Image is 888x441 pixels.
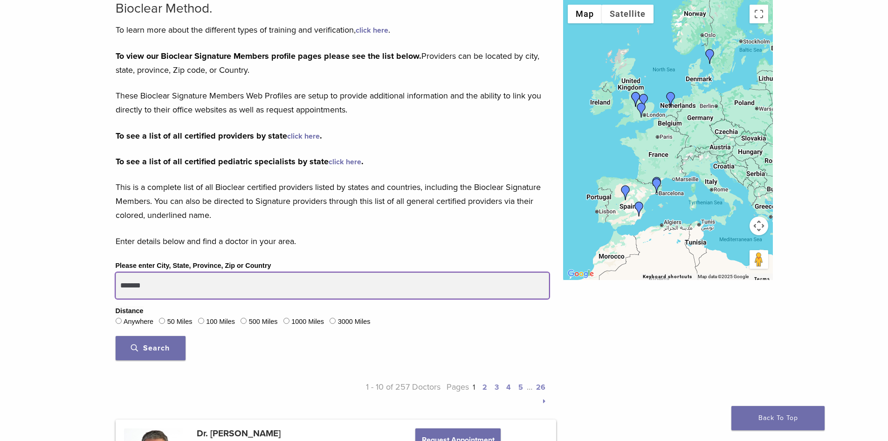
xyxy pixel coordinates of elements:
[338,317,371,327] label: 3000 Miles
[536,383,545,392] a: 26
[473,383,475,392] a: 1
[602,5,654,23] button: Show satellite imagery
[116,51,421,61] strong: To view our Bioclear Signature Members profile pages please see the list below.
[116,49,549,77] p: Providers can be located by city, state, province, Zip code, or Country.
[636,94,651,109] div: Dr. Shuk Yin, Yip
[750,250,768,269] button: Drag Pegman onto the map to open Street View
[568,5,602,23] button: Show street map
[124,317,153,327] label: Anywhere
[649,178,664,193] div: Dr. Patricia Gatón
[618,185,633,200] div: Carmen Martin
[131,343,170,353] span: Search
[249,317,278,327] label: 500 Miles
[116,131,322,141] strong: To see a list of all certified providers by state .
[482,383,487,392] a: 2
[643,273,692,280] button: Keyboard shortcuts
[441,380,549,408] p: Pages
[750,5,768,23] button: Toggle fullscreen view
[632,202,647,217] div: Dr. Alvaro Ferrando
[702,49,717,64] div: Dr. Johan Hagman
[750,217,768,235] button: Map camera controls
[116,336,186,360] button: Search
[565,268,596,280] img: Google
[663,92,678,107] div: Dr. Mercedes Robles-Medina
[506,383,511,392] a: 4
[332,380,441,408] p: 1 - 10 of 257 Doctors
[518,383,523,392] a: 5
[565,268,596,280] a: Open this area in Google Maps (opens a new window)
[116,180,549,222] p: This is a complete list of all Bioclear certified providers listed by states and countries, inclu...
[116,156,364,167] strong: To see a list of all certified pediatric specialists by state .
[116,23,549,37] p: To learn more about the different types of training and verification, .
[116,261,271,271] label: Please enter City, State, Province, Zip or Country
[698,274,749,279] span: Map data ©2025 Google
[116,234,549,248] p: Enter details below and find a doctor in your area.
[206,317,235,327] label: 100 Miles
[649,177,664,192] div: Dr. Nadezwda Pinedo Piñango
[291,317,324,327] label: 1000 Miles
[495,383,499,392] a: 3
[634,103,649,118] div: Dr. Richard Brooks
[628,92,643,107] div: Dr. Claire Burgess
[116,306,144,316] legend: Distance
[167,317,193,327] label: 50 Miles
[116,89,549,117] p: These Bioclear Signature Members Web Profiles are setup to provide additional information and the...
[731,406,825,430] a: Back To Top
[527,382,532,392] span: …
[754,276,770,282] a: Terms (opens in new tab)
[287,132,320,141] a: click here
[356,26,388,35] a: click here
[329,157,361,167] a: click here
